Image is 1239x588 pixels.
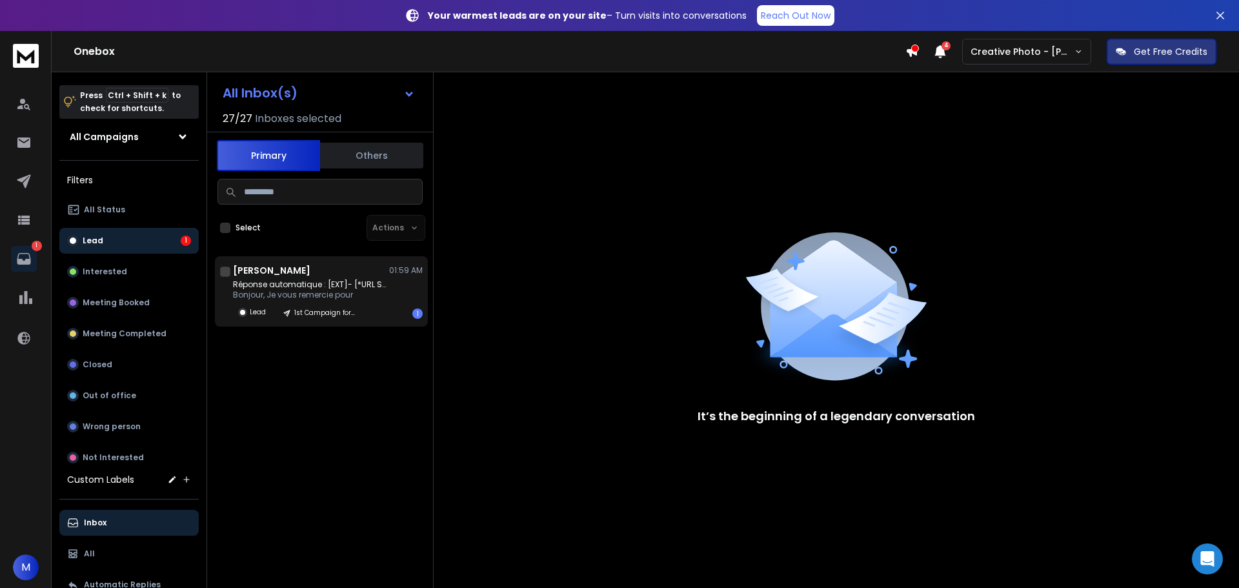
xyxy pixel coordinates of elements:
[757,5,834,26] a: Reach Out Now
[233,290,388,300] p: Bonjour, Je vous remercie pour
[83,390,136,401] p: Out of office
[59,510,199,536] button: Inbox
[236,223,261,233] label: Select
[74,44,905,59] h1: Onebox
[59,124,199,150] button: All Campaigns
[13,44,39,68] img: logo
[942,41,951,50] span: 4
[13,554,39,580] button: M
[59,352,199,378] button: Closed
[59,383,199,409] button: Out of office
[428,9,607,22] strong: Your warmest leads are on your site
[83,421,141,432] p: Wrong person
[250,307,266,317] p: Lead
[106,88,168,103] span: Ctrl + Shift + k
[59,321,199,347] button: Meeting Completed
[80,89,181,115] p: Press to check for shortcuts.
[971,45,1074,58] p: Creative Photo - [PERSON_NAME]
[83,329,166,339] p: Meeting Completed
[294,308,356,318] p: 1st Campaign for 3047 lead
[1107,39,1216,65] button: Get Free Credits
[83,236,103,246] p: Lead
[32,241,42,251] p: 1
[83,298,150,308] p: Meeting Booked
[761,9,831,22] p: Reach Out Now
[212,80,425,106] button: All Inbox(s)
[428,9,747,22] p: – Turn visits into conversations
[84,518,106,528] p: Inbox
[412,309,423,319] div: 1
[217,140,320,171] button: Primary
[11,246,37,272] a: 1
[223,86,297,99] h1: All Inbox(s)
[59,259,199,285] button: Interested
[1134,45,1207,58] p: Get Free Credits
[255,111,341,127] h3: Inboxes selected
[59,171,199,189] h3: Filters
[59,541,199,567] button: All
[70,130,139,143] h1: All Campaigns
[59,445,199,471] button: Not Interested
[1192,543,1223,574] div: Open Intercom Messenger
[223,111,252,127] span: 27 / 27
[84,549,95,559] p: All
[389,265,423,276] p: 01:59 AM
[233,279,388,290] p: Réponse automatique : [EXT]- [*URL Suspecte
[181,236,191,246] div: 1
[59,290,199,316] button: Meeting Booked
[233,264,310,277] h1: [PERSON_NAME]
[83,360,112,370] p: Closed
[83,267,127,277] p: Interested
[67,473,134,486] h3: Custom Labels
[83,452,144,463] p: Not Interested
[320,141,423,170] button: Others
[698,407,975,425] p: It’s the beginning of a legendary conversation
[59,414,199,440] button: Wrong person
[84,205,125,215] p: All Status
[59,197,199,223] button: All Status
[59,228,199,254] button: Lead1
